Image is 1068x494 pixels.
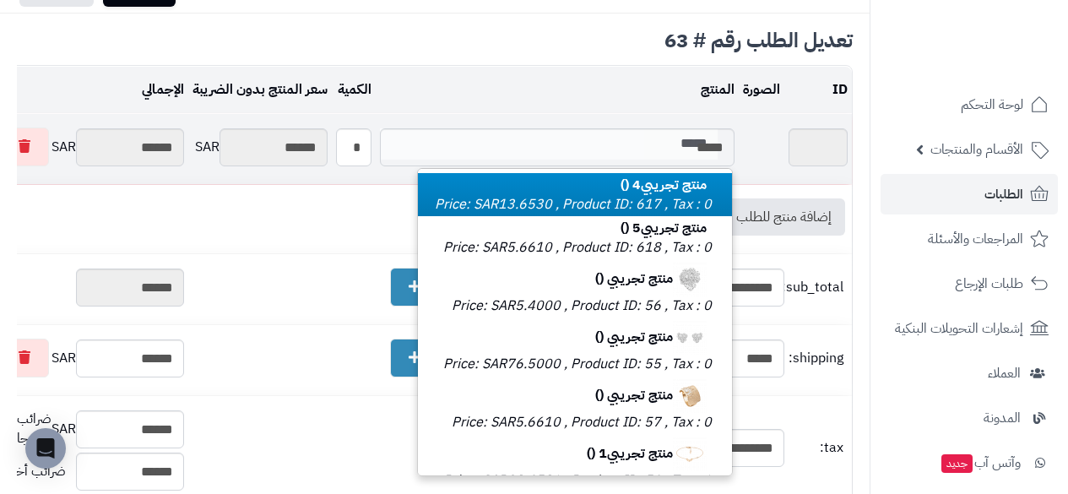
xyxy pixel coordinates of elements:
span: ضرائب أخرى [2,461,66,481]
b: منتج تجريبي5 () [621,218,715,238]
b: منتج تجريبي4 () [621,175,715,195]
span: ضرائب المنتجات [2,410,52,448]
span: الطلبات [984,182,1023,206]
span: لوحة التحكم [961,93,1023,117]
td: سعر المنتج بدون الضريبة [188,67,332,113]
img: 1707412201-product-image-container-8-40x40.png [673,437,707,471]
span: المراجعات والأسئلة [928,227,1023,251]
b: منتج تجريبي1 () [587,443,715,464]
span: tax: [789,438,843,458]
div: تعديل الطلب رقم # 63 [17,30,853,51]
a: إشعارات التحويلات البنكية [881,308,1058,349]
a: لوحة التحكم [881,84,1058,125]
b: منتج تجريبي () [595,269,715,289]
a: المدونة [881,398,1058,438]
a: إضافة منتج للطلب [702,198,845,236]
a: الطلبات [881,174,1058,214]
td: الكمية [332,67,376,113]
td: ID [784,67,852,113]
div: SAR [192,128,328,166]
a: وآتس آبجديد [881,442,1058,483]
span: sub_total: [789,278,843,297]
b: منتج تجريبي () [595,385,715,405]
small: Price: SAR76.5000 , Product ID: 55 , Tax : 0 [443,354,712,374]
span: الأقسام والمنتجات [930,138,1023,161]
span: جديد [941,454,973,473]
img: 1707412201-product-image-container-7-40x40.png [673,379,707,413]
span: وآتس آب [940,451,1021,475]
span: shipping: [789,349,843,368]
small: Price: SAR5.6610 , Product ID: 618 , Tax : 0 [443,237,712,258]
small: Price: SAR5.4000 , Product ID: 56 , Tax : 0 [452,296,712,316]
td: الصورة [739,67,784,113]
td: المنتج [376,67,739,113]
span: المدونة [984,406,1021,430]
img: 1707412201-product-image-container-3-40x40.png [673,263,707,296]
span: إشعارات التحويلات البنكية [895,317,1023,340]
small: Price: SAR5.6610 , Product ID: 57 , Tax : 0 [452,412,712,432]
small: Price: SAR13.6530 , Product ID: 617 , Tax : 0 [435,194,712,214]
small: Price: SAR13.6530 , Product ID: 58 , Tax : 0 [443,470,712,491]
span: العملاء [988,361,1021,385]
span: طلبات الإرجاع [955,272,1023,296]
a: العملاء [881,353,1058,394]
b: منتج تجريبي () [595,327,715,347]
img: logo-2.png [953,45,1052,80]
a: طلبات الإرجاع [881,263,1058,304]
a: المراجعات والأسئلة [881,219,1058,259]
div: Open Intercom Messenger [25,428,66,469]
img: 1707412201-product-image-container-4-40x40.png [673,321,707,355]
